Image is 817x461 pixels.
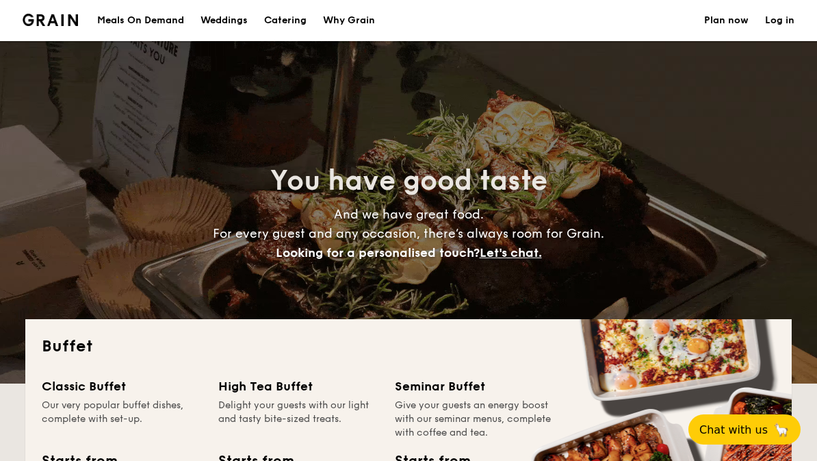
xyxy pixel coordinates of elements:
[270,164,547,197] span: You have good taste
[23,14,78,26] img: Grain
[480,245,542,260] span: Let's chat.
[42,399,202,440] div: Our very popular buffet dishes, complete with set-up.
[773,422,790,438] span: 🦙
[276,245,480,260] span: Looking for a personalised touch?
[218,399,378,440] div: Delight your guests with our light and tasty bite-sized treats.
[23,14,78,26] a: Logotype
[218,377,378,396] div: High Tea Buffet
[42,377,202,396] div: Classic Buffet
[213,207,604,260] span: And we have great food. For every guest and any occasion, there’s always room for Grain.
[395,399,555,440] div: Give your guests an energy boost with our seminar menus, complete with coffee and tea.
[395,377,555,396] div: Seminar Buffet
[42,336,775,358] h2: Buffet
[699,423,768,436] span: Chat with us
[688,414,801,445] button: Chat with us🦙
